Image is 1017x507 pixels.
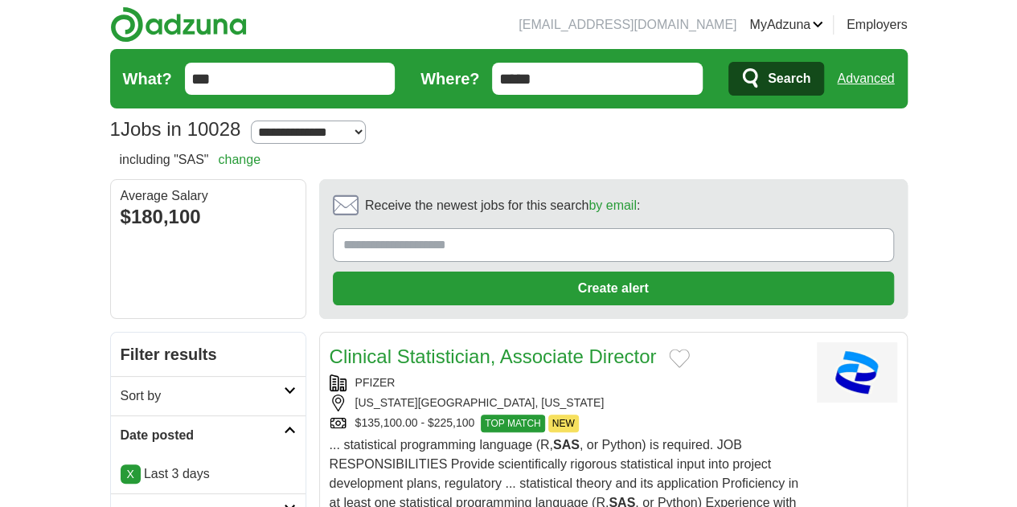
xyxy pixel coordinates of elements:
[110,118,241,140] h1: Jobs in 10028
[333,272,894,305] button: Create alert
[330,395,804,411] div: [US_STATE][GEOGRAPHIC_DATA], [US_STATE]
[110,115,121,144] span: 1
[330,415,804,432] div: $135,100.00 - $225,100
[121,386,284,406] h2: Sort by
[121,464,296,484] p: Last 3 days
[669,349,690,368] button: Add to favorite jobs
[111,333,306,376] h2: Filter results
[121,426,284,445] h2: Date posted
[519,15,736,35] li: [EMAIL_ADDRESS][DOMAIN_NAME]
[837,63,894,95] a: Advanced
[121,464,141,484] a: X
[110,6,247,43] img: Adzuna logo
[553,438,580,452] strong: SAS
[123,67,172,91] label: What?
[817,342,897,403] img: Pfizer logo
[847,15,908,35] a: Employers
[768,63,810,95] span: Search
[749,15,823,35] a: MyAdzuna
[355,376,396,389] a: PFIZER
[330,345,657,367] a: Clinical Statistician, Associate Director
[728,62,824,96] button: Search
[111,376,306,415] a: Sort by
[481,415,544,432] span: TOP MATCH
[548,415,579,432] span: NEW
[121,202,296,231] div: $180,100
[121,190,296,202] div: Average Salary
[111,415,306,455] a: Date posted
[420,67,479,91] label: Where?
[120,150,260,170] h2: including "SAS"
[588,198,637,212] a: by email
[218,153,260,166] a: change
[365,196,640,215] span: Receive the newest jobs for this search :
